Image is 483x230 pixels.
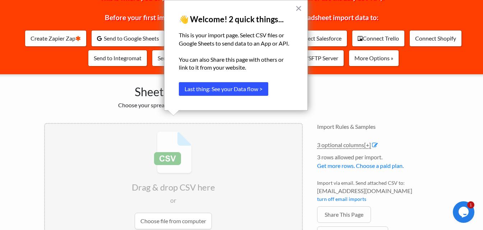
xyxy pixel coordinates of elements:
[317,123,439,130] h4: Import Rules & Samples
[317,187,439,195] span: [EMAIL_ADDRESS][DOMAIN_NAME]
[179,56,293,72] p: You can also Share this page with others or link to it from your website.
[44,81,303,99] h1: Sheet Import
[179,31,293,47] p: This is your import page. Select CSV files or Google Sheets to send data to an App or API.
[295,3,302,14] button: Close
[179,15,293,24] p: 👋 Welcome! 2 quick things...
[91,30,165,47] a: Send to Google Sheets
[317,141,371,149] a: 3 optional columns[+]
[179,82,268,96] button: Last thing: See your Data flow >
[44,102,303,108] h2: Choose your spreadsheet below to import.
[317,179,439,206] li: Import via email. Send attached CSV to:
[152,50,201,66] a: Send to my API
[25,30,87,47] a: Create Zapier Zap
[453,201,476,223] iframe: chat widget
[317,196,366,202] a: turn off email imports
[88,50,147,66] a: Send to Integromat
[352,30,405,47] a: Connect Trello
[317,162,404,169] a: Get more rows. Choose a paid plan.
[349,50,399,66] a: More Options »
[317,206,371,223] a: Share This Page
[364,141,371,148] span: [+]
[317,153,439,174] li: 3 rows allowed per import.
[282,30,347,47] a: Connect Salesforce
[409,30,462,47] a: Connect Shopify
